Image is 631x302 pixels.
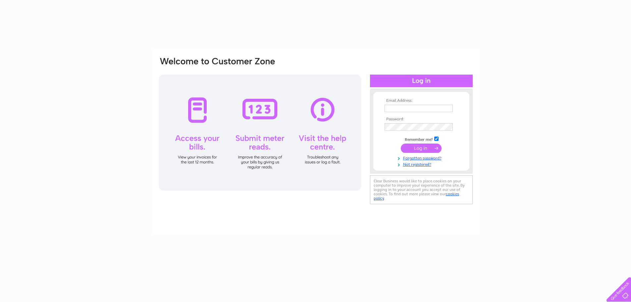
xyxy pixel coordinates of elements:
a: cookies policy [374,192,459,201]
a: Not registered? [385,161,460,167]
th: Email Address: [383,98,460,103]
a: Forgotten password? [385,154,460,161]
div: Clear Business would like to place cookies on your computer to improve your experience of the sit... [370,175,473,204]
input: Submit [401,144,442,153]
td: Remember me? [383,136,460,142]
th: Password: [383,117,460,122]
